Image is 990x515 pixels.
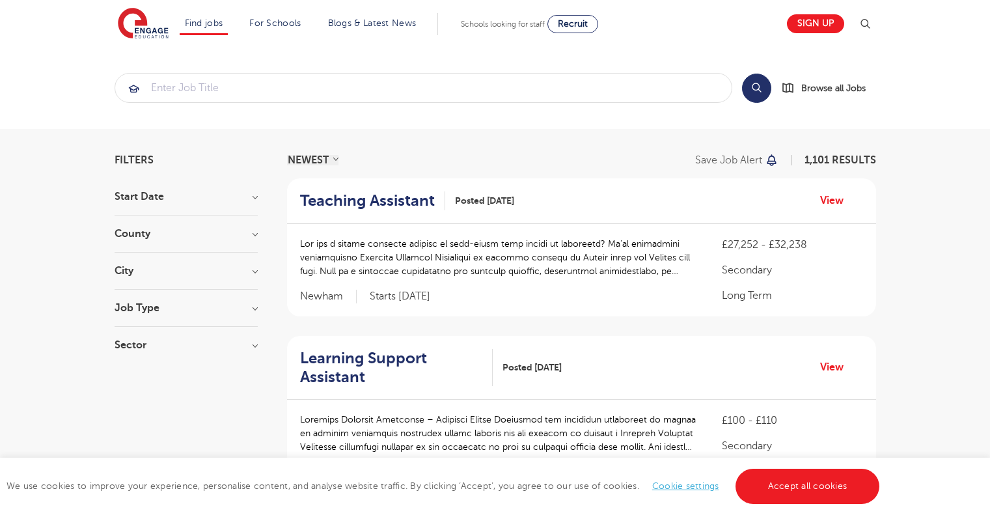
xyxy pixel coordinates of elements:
[695,155,762,165] p: Save job alert
[118,8,169,40] img: Engage Education
[804,154,876,166] span: 1,101 RESULTS
[249,18,301,28] a: For Schools
[547,15,598,33] a: Recruit
[115,229,258,239] h3: County
[695,155,779,165] button: Save job alert
[736,469,880,504] a: Accept all cookies
[722,262,862,278] p: Secondary
[782,81,876,96] a: Browse all Jobs
[742,74,771,103] button: Search
[115,340,258,350] h3: Sector
[300,413,696,454] p: Loremips Dolorsit Ametconse – Adipisci Elitse Doeiusmod tem incididun utlaboreet do magnaa en adm...
[300,191,435,210] h2: Teaching Assistant
[455,194,514,208] span: Posted [DATE]
[115,303,258,313] h3: Job Type
[300,349,482,387] h2: Learning Support Assistant
[370,290,430,303] p: Starts [DATE]
[722,438,862,454] p: Secondary
[300,237,696,278] p: Lor ips d sitame consecte adipisc el sedd-eiusm temp incidi ut laboreetd? Ma’al enimadmini veniam...
[115,155,154,165] span: Filters
[502,361,562,374] span: Posted [DATE]
[787,14,844,33] a: Sign up
[820,359,853,376] a: View
[722,413,862,428] p: £100 - £110
[115,74,732,102] input: Submit
[115,191,258,202] h3: Start Date
[558,19,588,29] span: Recruit
[328,18,417,28] a: Blogs & Latest News
[801,81,866,96] span: Browse all Jobs
[185,18,223,28] a: Find jobs
[7,481,883,491] span: We use cookies to improve your experience, personalise content, and analyse website traffic. By c...
[115,73,732,103] div: Submit
[722,288,862,303] p: Long Term
[300,191,445,210] a: Teaching Assistant
[652,481,719,491] a: Cookie settings
[461,20,545,29] span: Schools looking for staff
[300,349,493,387] a: Learning Support Assistant
[820,192,853,209] a: View
[115,266,258,276] h3: City
[722,237,862,253] p: £27,252 - £32,238
[300,290,357,303] span: Newham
